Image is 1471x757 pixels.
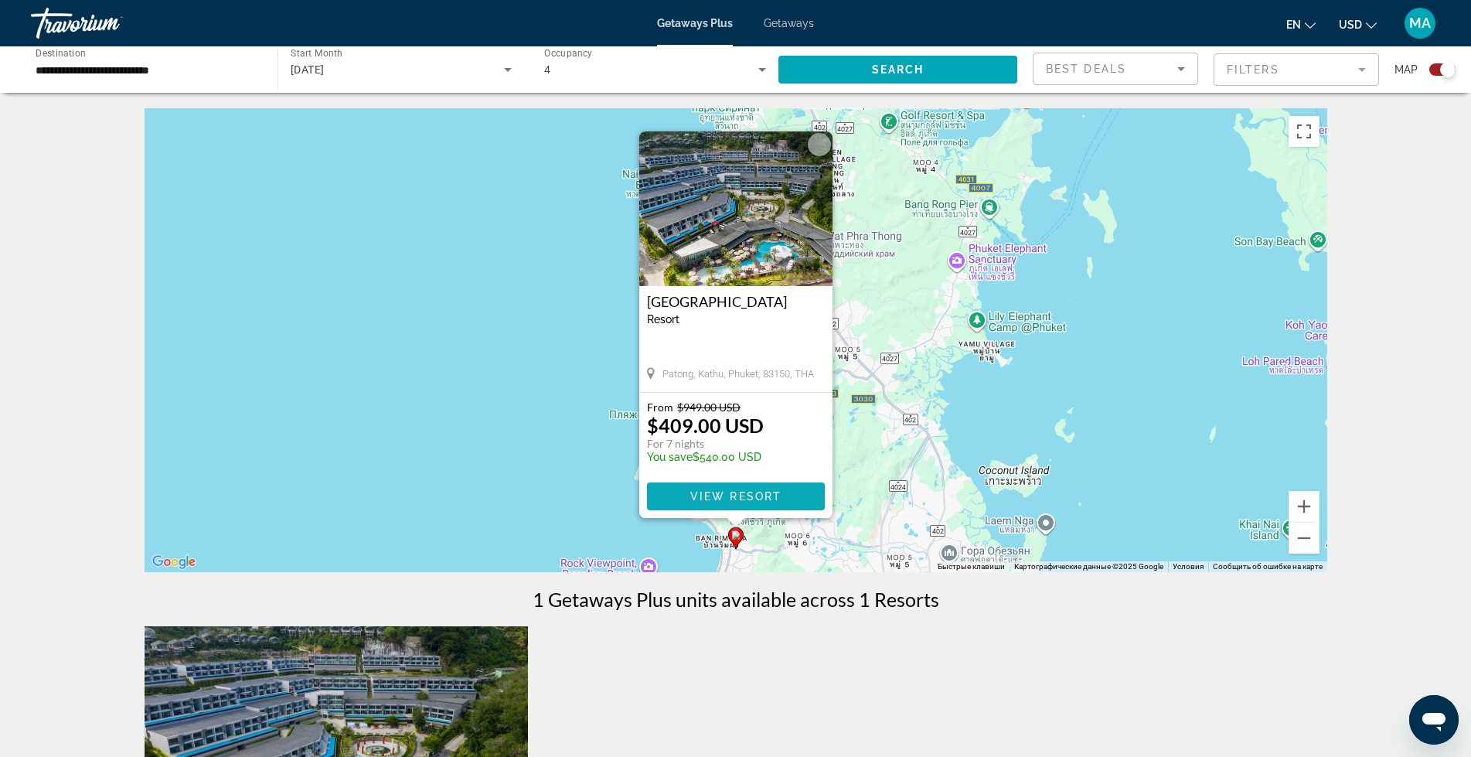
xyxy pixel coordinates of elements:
[1400,7,1440,39] button: User Menu
[1394,59,1418,80] span: Map
[690,490,781,503] span: View Resort
[647,451,764,463] p: $540.00 USD
[764,17,814,29] a: Getaways
[677,401,741,414] span: $949.00 USD
[657,17,733,29] a: Getaways Plus
[647,313,679,326] span: Resort
[647,414,764,437] p: $409.00 USD
[148,552,199,572] img: Google
[1046,60,1185,78] mat-select: Sort by
[1286,19,1301,31] span: en
[31,3,186,43] a: Travorium
[938,561,1005,572] button: Быстрые клавиши
[647,294,825,309] a: [GEOGRAPHIC_DATA]
[1409,695,1459,745] iframe: Кнопка запуска окна обмена сообщениями
[1409,15,1431,31] span: MA
[291,48,342,59] span: Start Month
[1289,491,1319,522] button: Увеличить
[647,401,673,414] span: From
[778,56,1017,84] button: Search
[1339,19,1362,31] span: USD
[662,368,814,380] span: Patong, Kathu, Phuket, 83150, THA
[1214,53,1379,87] button: Filter
[544,63,550,76] span: 4
[1289,523,1319,554] button: Уменьшить
[872,63,924,76] span: Search
[647,451,693,463] span: You save
[647,437,764,451] p: For 7 nights
[291,63,325,76] span: [DATE]
[1213,562,1323,571] a: Сообщить об ошибке на карте
[36,47,86,58] span: Destination
[1046,63,1126,75] span: Best Deals
[1289,116,1319,147] button: Включить полноэкранный режим
[639,131,833,286] img: ii_pbi1.jpg
[544,48,593,59] span: Occupancy
[1286,13,1316,36] button: Change language
[1339,13,1377,36] button: Change currency
[148,552,199,572] a: Открыть эту область в Google Картах (в новом окне)
[808,133,831,156] button: Закрыть
[647,483,825,510] button: View Resort
[1173,562,1204,571] a: Условия (ссылка откроется в новой вкладке)
[533,588,939,611] h1: 1 Getaways Plus units available across 1 Resorts
[1014,562,1163,571] span: Картографические данные ©2025 Google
